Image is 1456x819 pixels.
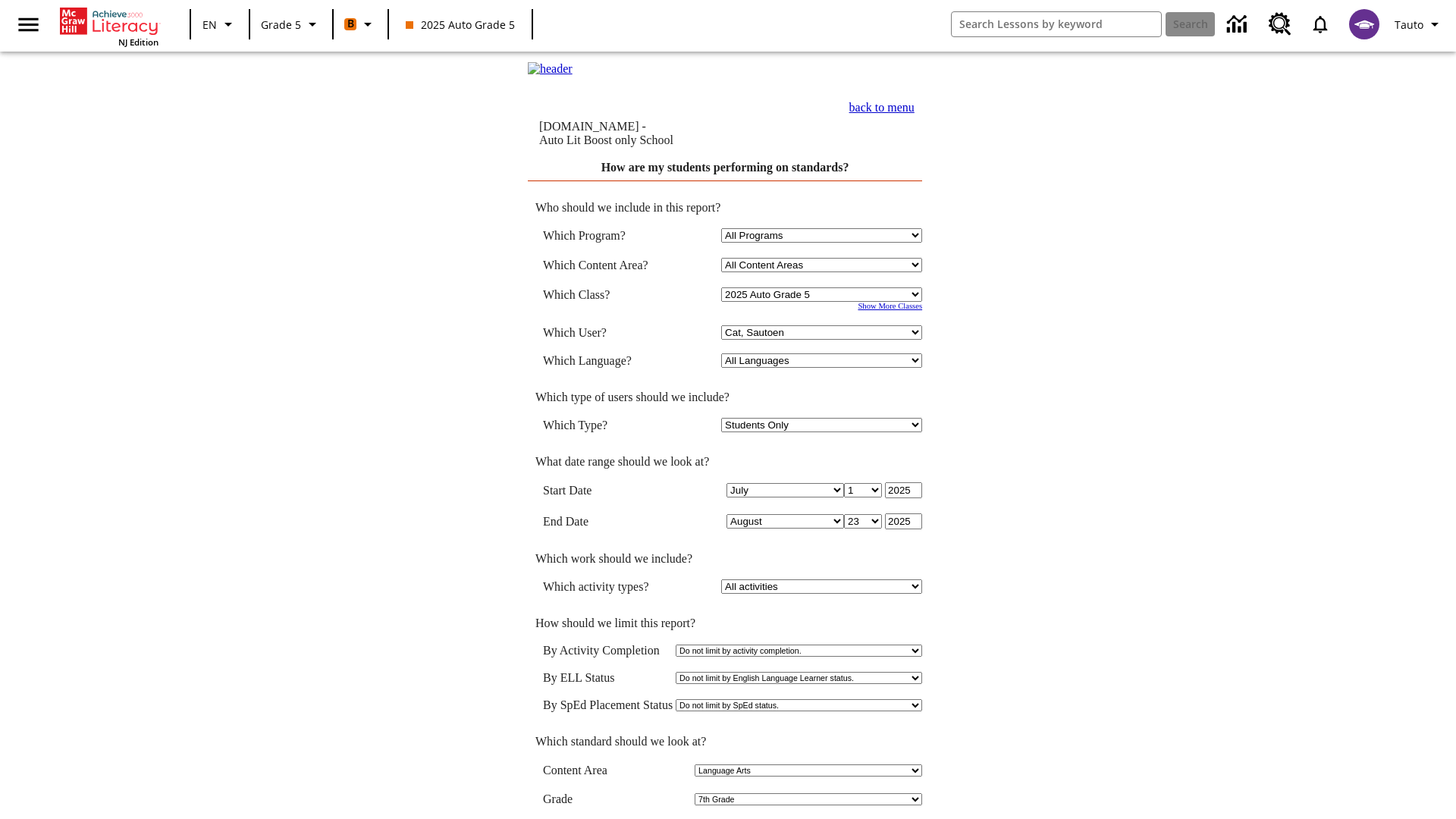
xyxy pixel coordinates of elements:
[528,201,922,215] td: Who should we include in this report?
[528,455,922,469] td: What date range should we look at?
[202,17,217,33] span: EN
[543,513,670,529] td: End Date
[543,671,673,685] td: By ELL Status
[528,735,922,748] td: Which standard should we look at?
[1395,17,1423,33] span: Tauto
[255,11,328,38] button: Grade: Grade 5, Select a grade
[261,17,301,33] span: Grade 5
[118,36,158,48] span: NJ Edition
[849,101,915,114] a: back to menu
[1389,11,1450,38] button: Profile/Settings
[543,698,673,712] td: By SpEd Placement Status
[543,325,670,340] td: Which User?
[6,2,51,47] button: Open side menu
[528,62,573,76] img: header
[528,617,922,630] td: How should we limit this report?
[543,792,586,806] td: Grade
[601,161,849,174] a: How are my students performing on standards?
[1218,4,1260,45] a: Data Center
[338,11,383,38] button: Boost Class color is orange. Change class color
[1340,5,1389,44] button: Select a new avatar
[543,287,670,302] td: Which Class?
[539,120,770,147] td: [DOMAIN_NAME] -
[1260,4,1301,45] a: Resource Center, Will open in new tab
[543,259,648,271] nobr: Which Content Area?
[543,228,670,243] td: Which Program?
[1301,5,1340,44] a: Notifications
[543,579,670,594] td: Which activity types?
[952,12,1161,36] input: search field
[543,418,670,432] td: Which Type?
[543,764,626,777] td: Content Area
[528,391,922,404] td: Which type of users should we include?
[196,11,244,38] button: Language: EN, Select a language
[539,133,673,146] nobr: Auto Lit Boost only School
[60,5,158,48] div: Home
[1349,9,1379,39] img: avatar image
[543,644,673,657] td: By Activity Completion
[543,353,670,368] td: Which Language?
[406,17,515,33] span: 2025 Auto Grade 5
[543,482,670,498] td: Start Date
[528,552,922,566] td: Which work should we include?
[347,14,354,33] span: B
[858,302,922,310] a: Show More Classes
